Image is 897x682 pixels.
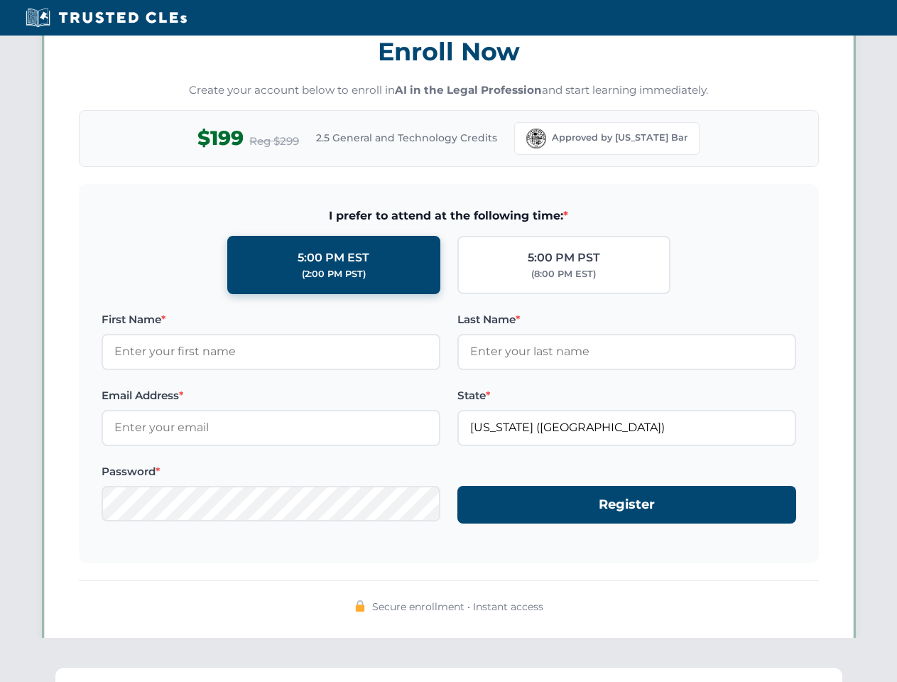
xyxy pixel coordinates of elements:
[21,7,191,28] img: Trusted CLEs
[457,334,796,369] input: Enter your last name
[354,600,366,612] img: 🔒
[102,387,440,404] label: Email Address
[526,129,546,148] img: Florida Bar
[102,410,440,445] input: Enter your email
[102,463,440,480] label: Password
[197,122,244,154] span: $199
[79,29,819,74] h3: Enroll Now
[528,249,600,267] div: 5:00 PM PST
[552,131,687,145] span: Approved by [US_STATE] Bar
[457,486,796,524] button: Register
[102,207,796,225] span: I prefer to attend at the following time:
[102,311,440,328] label: First Name
[102,334,440,369] input: Enter your first name
[79,82,819,99] p: Create your account below to enroll in and start learning immediately.
[457,387,796,404] label: State
[457,311,796,328] label: Last Name
[372,599,543,615] span: Secure enrollment • Instant access
[249,133,299,150] span: Reg $299
[531,267,596,281] div: (8:00 PM EST)
[298,249,369,267] div: 5:00 PM EST
[457,410,796,445] input: Florida (FL)
[316,130,497,146] span: 2.5 General and Technology Credits
[395,83,542,97] strong: AI in the Legal Profession
[302,267,366,281] div: (2:00 PM PST)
